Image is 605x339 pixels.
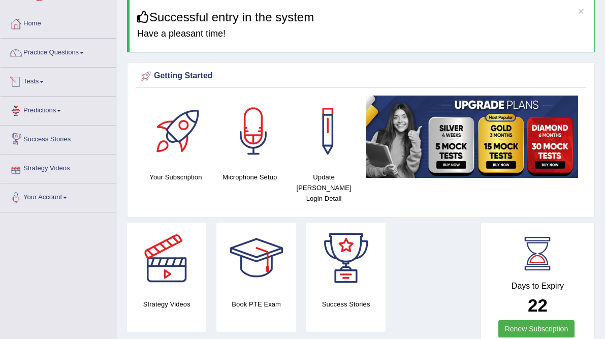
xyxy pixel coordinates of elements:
a: Practice Questions [1,39,116,64]
h4: Success Stories [306,299,386,310]
div: Getting Started [139,69,583,84]
h3: Successful entry in the system [137,11,587,24]
a: Renew Subscription [498,320,575,337]
a: Tests [1,68,116,93]
a: Success Stories [1,126,116,151]
button: × [578,6,584,16]
a: Your Account [1,183,116,209]
a: Predictions [1,97,116,122]
h4: Your Subscription [144,172,208,182]
h4: Microphone Setup [218,172,282,182]
a: Strategy Videos [1,155,116,180]
h4: Book PTE Exam [216,299,296,310]
h4: Have a pleasant time! [137,29,587,39]
h4: Days to Expiry [492,282,583,291]
h4: Strategy Videos [127,299,206,310]
h4: Update [PERSON_NAME] Login Detail [292,172,356,204]
a: Home [1,10,116,35]
b: 22 [528,295,548,315]
img: small5.jpg [366,96,578,178]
